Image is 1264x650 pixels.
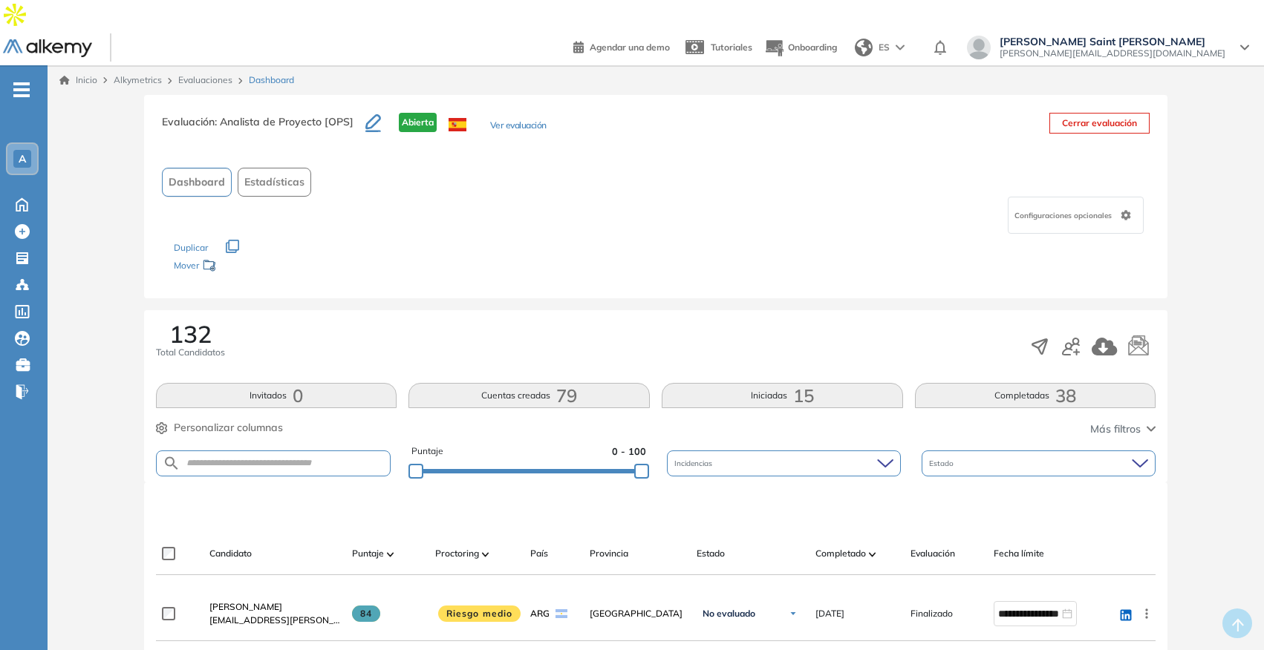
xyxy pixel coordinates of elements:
[667,450,901,476] div: Incidencias
[674,458,715,469] span: Incidencias
[249,73,294,87] span: Dashboard
[238,168,311,197] button: Estadísticas
[399,113,437,132] span: Abierta
[482,552,489,557] img: [missing "en.ARROW_ALT" translation]
[174,420,283,436] span: Personalizar columnas
[178,74,232,85] a: Evaluaciones
[682,28,752,67] a: Tutoriales
[209,601,282,612] span: [PERSON_NAME]
[879,41,890,54] span: ES
[922,450,1156,476] div: Estado
[59,73,97,87] a: Inicio
[869,552,876,557] img: [missing "en.ARROW_ALT" translation]
[174,253,322,280] div: Mover
[411,444,443,459] span: Puntaje
[1049,113,1150,134] button: Cerrar evaluación
[490,119,547,134] button: Ver evaluación
[169,174,225,190] span: Dashboard
[910,547,955,560] span: Evaluación
[573,37,670,55] a: Agendar una demo
[789,609,798,618] img: Ícono de flecha
[387,552,394,557] img: [missing "en.ARROW_ALT" translation]
[163,454,180,473] img: SEARCH_ALT
[612,444,646,459] span: 0 - 100
[3,39,92,58] img: Logo
[1000,36,1225,47] span: [PERSON_NAME] Saint [PERSON_NAME]
[590,547,628,560] span: Provincia
[703,608,755,620] span: No evaluado
[590,42,670,53] span: Agendar una demo
[815,607,844,620] span: [DATE]
[352,547,384,560] span: Puntaje
[162,113,365,144] h3: Evaluación
[114,74,162,85] span: Alkymetrics
[408,383,650,408] button: Cuentas creadas79
[711,42,752,53] span: Tutoriales
[590,607,685,620] span: [GEOGRAPHIC_DATA]
[156,383,397,408] button: Invitados0
[662,383,903,408] button: Iniciadas15
[156,346,225,359] span: Total Candidatos
[697,547,725,560] span: Estado
[1090,421,1141,437] span: Más filtros
[530,607,550,620] span: ARG
[915,383,1156,408] button: Completadas38
[1090,421,1156,437] button: Más filtros
[209,614,340,627] span: [EMAIL_ADDRESS][PERSON_NAME][DOMAIN_NAME]
[13,88,30,91] i: -
[556,609,567,618] img: ARG
[1008,197,1144,234] div: Configuraciones opcionales
[855,39,873,56] img: world
[438,605,521,622] span: Riesgo medio
[764,32,837,64] button: Onboarding
[910,607,953,620] span: Finalizado
[169,322,212,346] span: 132
[215,115,354,128] span: : Analista de Proyecto [OPS]
[929,458,957,469] span: Estado
[896,45,905,50] img: arrow
[156,420,283,436] button: Personalizar columnas
[994,547,1044,560] span: Fecha límite
[1014,210,1115,221] span: Configuraciones opcionales
[209,600,340,614] a: [PERSON_NAME]
[815,547,866,560] span: Completado
[162,168,232,197] button: Dashboard
[530,547,548,560] span: País
[449,118,466,131] img: ESP
[244,174,304,190] span: Estadísticas
[209,547,252,560] span: Candidato
[19,153,26,165] span: A
[435,547,479,560] span: Proctoring
[788,42,837,53] span: Onboarding
[174,242,208,253] span: Duplicar
[1000,47,1225,59] span: [PERSON_NAME][EMAIL_ADDRESS][DOMAIN_NAME]
[352,605,381,622] span: 84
